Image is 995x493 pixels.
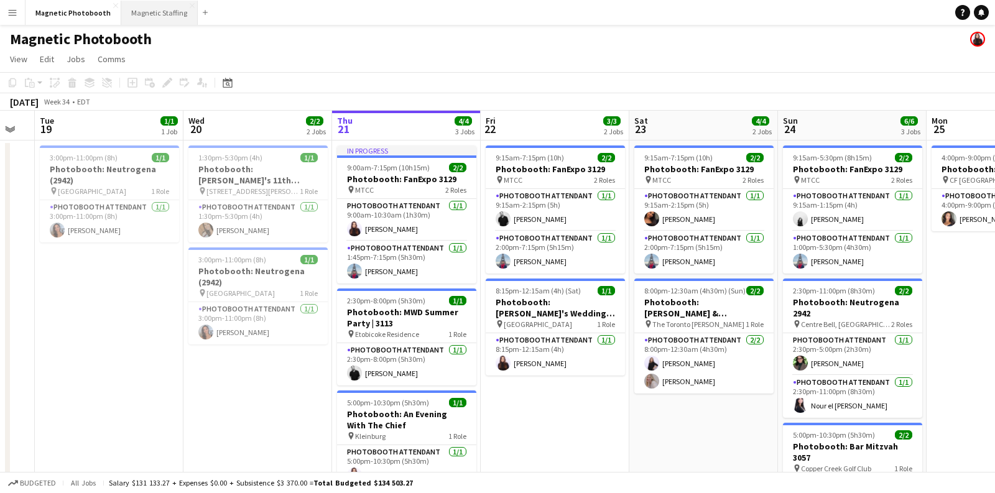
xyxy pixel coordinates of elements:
h3: Photobooth: Neutrogena (2942) [40,164,179,186]
span: Mon [932,115,948,126]
span: 1/1 [449,296,466,305]
app-user-avatar: Maria Lopes [970,32,985,47]
span: [GEOGRAPHIC_DATA] [206,288,275,298]
a: Jobs [62,51,90,67]
span: Tue [40,115,54,126]
app-job-card: 9:15am-5:30pm (8h15m)2/2Photobooth: FanExpo 3129 MTCC2 RolesPhotobooth Attendant1/19:15am-1:15pm ... [783,145,922,274]
app-card-role: Photobooth Attendant1/13:00pm-11:00pm (8h)[PERSON_NAME] [188,302,328,344]
span: 3/3 [603,116,621,126]
span: 1 Role [151,187,169,196]
span: 8:00pm-12:30am (4h30m) (Sun) [644,286,746,295]
div: [DATE] [10,96,39,108]
div: 3 Jobs [455,127,474,136]
span: 2/2 [598,153,615,162]
h3: Photobooth: Neutrogena 2942 [783,297,922,319]
span: 1 Role [597,320,615,329]
div: 2:30pm-8:00pm (5h30m)1/1Photobooth: MWD Summer Party | 3113 Etobicoke Residence1 RolePhotobooth A... [337,288,476,385]
button: Budgeted [6,476,58,490]
app-card-role: Photobooth Attendant1/18:15pm-12:15am (4h)[PERSON_NAME] [486,333,625,376]
app-job-card: 1:30pm-5:30pm (4h)1/1Photobooth: [PERSON_NAME]'s 11th Birthday (3104) [STREET_ADDRESS][PERSON_NAM... [188,145,328,242]
span: 25 [930,122,948,136]
span: MTCC [355,185,374,195]
span: Etobicoke Residence [355,329,419,339]
span: 1:30pm-5:30pm (4h) [198,153,262,162]
span: 2/2 [895,153,912,162]
span: 5:00pm-10:30pm (5h30m) [347,398,429,407]
div: 1 Job [161,127,177,136]
span: 1 Role [448,431,466,441]
app-job-card: In progress9:00am-7:15pm (10h15m)2/2Photobooth: FanExpo 3129 MTCC2 RolesPhotobooth Attendant1/19:... [337,145,476,283]
app-job-card: 3:00pm-11:00pm (8h)1/1Photobooth: Neutrogena (2942) [GEOGRAPHIC_DATA]1 RolePhotobooth Attendant1/... [188,247,328,344]
app-job-card: 2:30pm-11:00pm (8h30m)2/2Photobooth: Neutrogena 2942 Centre Bell, [GEOGRAPHIC_DATA]2 RolesPhotobo... [783,279,922,418]
span: 2 Roles [743,175,764,185]
span: 23 [632,122,648,136]
app-job-card: 3:00pm-11:00pm (8h)1/1Photobooth: Neutrogena (2942) [GEOGRAPHIC_DATA]1 RolePhotobooth Attendant1/... [40,145,179,242]
app-card-role: Photobooth Attendant1/13:00pm-11:00pm (8h)[PERSON_NAME] [40,200,179,242]
span: 1 Role [894,464,912,473]
app-job-card: 8:15pm-12:15am (4h) (Sat)1/1Photobooth: [PERSON_NAME]'s Wedding 2686 [GEOGRAPHIC_DATA]1 RolePhoto... [486,279,625,376]
button: Magnetic Photobooth [25,1,121,25]
div: Salary $131 133.27 + Expenses $0.00 + Subsistence $3 370.00 = [109,478,413,487]
span: Wed [188,115,205,126]
span: 24 [781,122,798,136]
app-job-card: 5:00pm-10:30pm (5h30m)1/1Photobooth: An Evening With The Chief Kleinburg1 RolePhotobooth Attendan... [337,390,476,487]
h3: Photobooth: FanExpo 3129 [783,164,922,175]
span: 1/1 [160,116,178,126]
span: Edit [40,53,54,65]
span: The Toronto [PERSON_NAME] [652,320,744,329]
h3: Photobooth: FanExpo 3129 [486,164,625,175]
span: 20 [187,122,205,136]
span: All jobs [68,478,98,487]
a: Edit [35,51,59,67]
span: Copper Creek Golf Club [801,464,871,473]
span: 22 [484,122,496,136]
span: Fri [486,115,496,126]
span: 3:00pm-11:00pm (8h) [50,153,118,162]
span: 21 [335,122,353,136]
app-job-card: 9:15am-7:15pm (10h)2/2Photobooth: FanExpo 3129 MTCC2 RolesPhotobooth Attendant1/19:15am-2:15pm (5... [486,145,625,274]
app-card-role: Photobooth Attendant1/12:00pm-7:15pm (5h15m)[PERSON_NAME] [486,231,625,274]
span: 1/1 [598,286,615,295]
div: 9:15am-7:15pm (10h)2/2Photobooth: FanExpo 3129 MTCC2 RolesPhotobooth Attendant1/19:15am-2:15pm (5... [634,145,774,274]
h3: Photobooth: Neutrogena (2942) [188,265,328,288]
a: View [5,51,32,67]
app-card-role: Photobooth Attendant1/19:15am-2:15pm (5h)[PERSON_NAME] [634,189,774,231]
span: Sat [634,115,648,126]
span: 9:15am-7:15pm (10h) [496,153,564,162]
div: 2 Jobs [307,127,326,136]
span: 2/2 [306,116,323,126]
div: 8:00pm-12:30am (4h30m) (Sun)2/2Photobooth: [PERSON_NAME] & [PERSON_NAME]'s Wedding 2955 The Toron... [634,279,774,394]
span: MTCC [504,175,522,185]
h1: Magnetic Photobooth [10,30,152,48]
app-card-role: Photobooth Attendant1/19:15am-2:15pm (5h)[PERSON_NAME] [486,189,625,231]
app-card-role: Photobooth Attendant1/12:00pm-7:15pm (5h15m)[PERSON_NAME] [634,231,774,274]
span: 2/2 [746,286,764,295]
span: 5:00pm-10:30pm (5h30m) [793,430,875,440]
span: 3:00pm-11:00pm (8h) [198,255,266,264]
span: 1 Role [448,329,466,339]
span: 8:15pm-12:15am (4h) (Sat) [496,286,581,295]
span: MTCC [652,175,671,185]
app-card-role: Photobooth Attendant2/28:00pm-12:30am (4h30m)[PERSON_NAME][PERSON_NAME] [634,333,774,394]
app-card-role: Photobooth Attendant1/11:45pm-7:15pm (5h30m)[PERSON_NAME] [337,241,476,283]
span: 4/4 [455,116,472,126]
span: 4/4 [752,116,769,126]
span: 2/2 [895,286,912,295]
h3: Photobooth: [PERSON_NAME]'s 11th Birthday (3104) [188,164,328,186]
span: 1/1 [300,153,318,162]
span: Kleinburg [355,431,386,441]
span: [GEOGRAPHIC_DATA] [58,187,126,196]
span: Total Budgeted $134 503.27 [313,478,413,487]
span: 1 Role [300,288,318,298]
h3: Photobooth: FanExpo 3129 [634,164,774,175]
span: 1/1 [300,255,318,264]
span: 2:30pm-8:00pm (5h30m) [347,296,425,305]
a: Comms [93,51,131,67]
